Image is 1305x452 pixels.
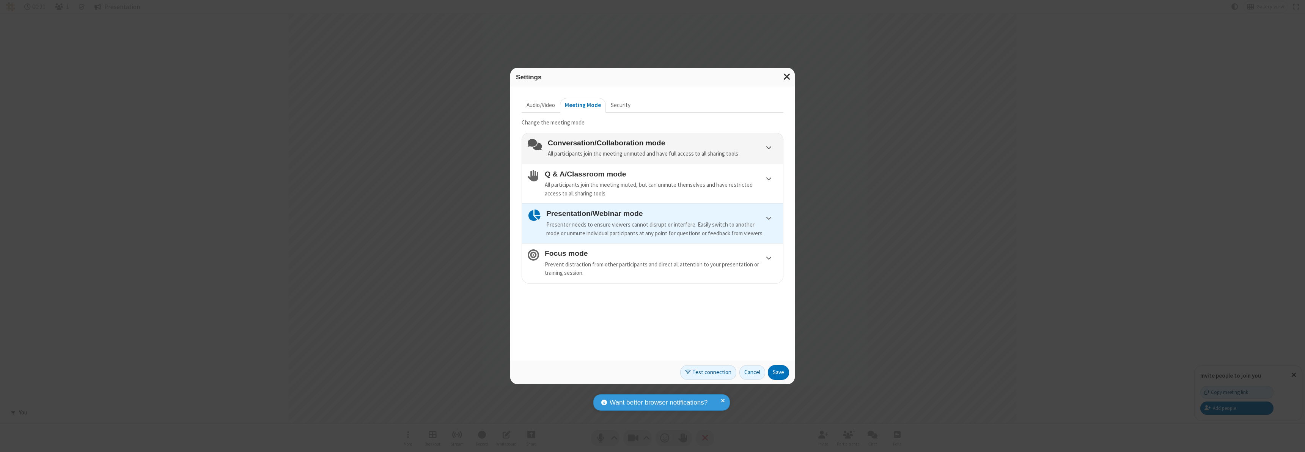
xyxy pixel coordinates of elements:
[548,150,777,158] div: All participants join the meeting unmuted and have full access to all sharing tools
[545,249,777,257] h4: Focus mode
[778,68,795,87] button: Close modal
[680,365,736,380] a: Test connection
[739,365,765,380] button: Cancel
[548,139,777,147] h4: Conversation/Collaboration mode
[522,98,560,113] button: Audio/Video
[768,365,789,380] button: Save
[610,398,708,408] span: Want better browser notifications?
[546,209,777,217] h4: Presentation/Webinar mode
[546,220,777,238] div: Presenter needs to ensure viewers cannot disrupt or interfere. Easily switch to another mode or u...
[606,98,635,113] button: Security
[545,260,777,277] div: Prevent distraction from other participants and direct all attention to your presentation or trai...
[522,118,783,127] p: Change the meeting mode
[545,181,777,198] div: All participants join the meeting muted, but can unmute themselves and have restricted access to ...
[560,98,606,113] button: Meeting Mode
[545,170,777,178] h4: Q & A/Classroom mode
[516,74,789,81] h3: Settings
